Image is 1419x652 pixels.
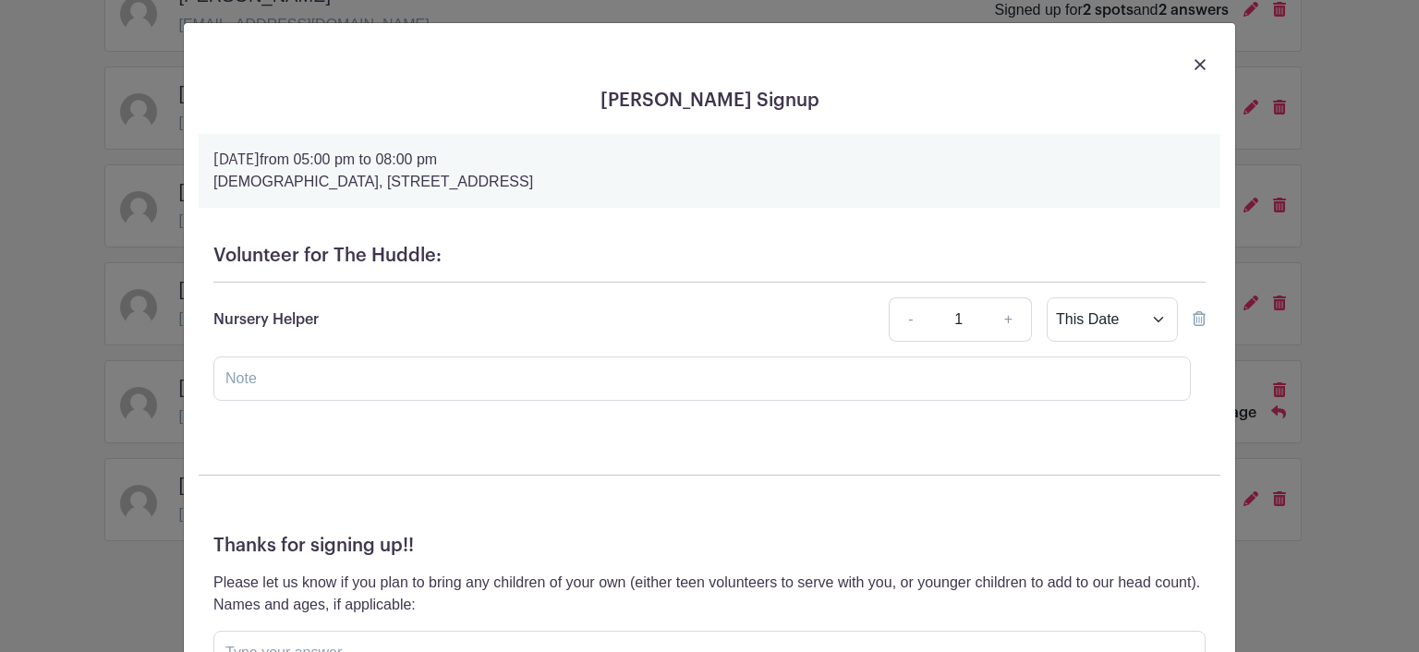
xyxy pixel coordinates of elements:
h5: [PERSON_NAME] Signup [199,90,1220,112]
p: Please let us know if you plan to bring any children of your own (either teen volunteers to serve... [213,572,1206,616]
strong: [DATE] [213,152,260,167]
p: [DEMOGRAPHIC_DATA], [STREET_ADDRESS] [213,171,1206,193]
img: close_button-5f87c8562297e5c2d7936805f587ecaba9071eb48480494691a3f1689db116b3.svg [1195,59,1206,70]
a: + [986,297,1032,342]
p: from 05:00 pm to 08:00 pm [213,149,1206,171]
p: Nursery Helper [213,308,319,331]
input: Note [213,356,1191,401]
a: - [889,297,931,342]
h5: Volunteer for The Huddle: [213,245,1206,267]
h5: Thanks for signing up!! [213,535,1206,557]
